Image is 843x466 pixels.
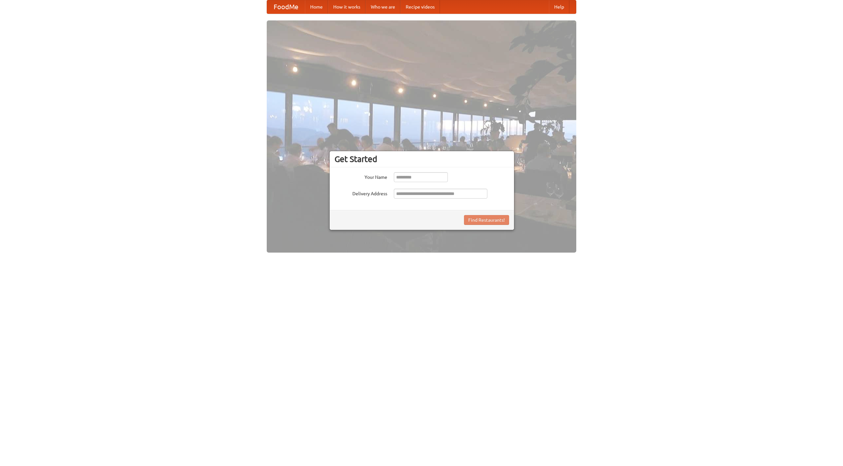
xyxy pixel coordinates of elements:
label: Your Name [335,172,387,180]
a: FoodMe [267,0,305,14]
a: Recipe videos [400,0,440,14]
a: Home [305,0,328,14]
label: Delivery Address [335,189,387,197]
a: Help [549,0,569,14]
h3: Get Started [335,154,509,164]
button: Find Restaurants! [464,215,509,225]
a: How it works [328,0,366,14]
a: Who we are [366,0,400,14]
